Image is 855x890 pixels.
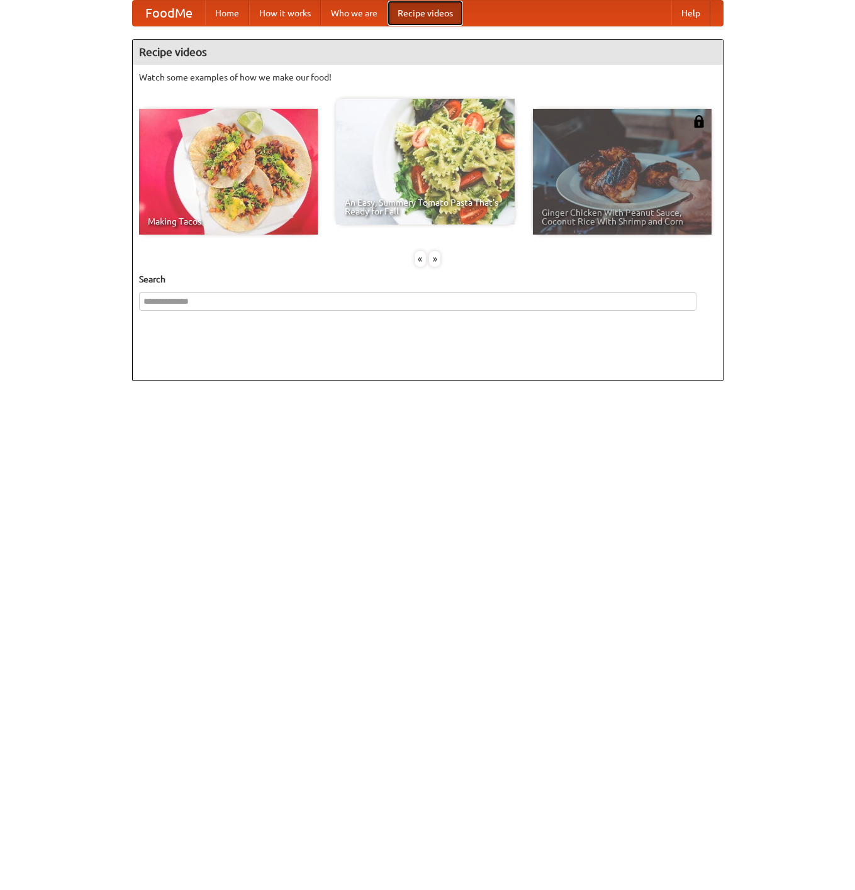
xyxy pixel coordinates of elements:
a: FoodMe [133,1,205,26]
a: Recipe videos [388,1,463,26]
div: » [429,251,440,267]
span: An Easy, Summery Tomato Pasta That's Ready for Fall [345,198,506,216]
img: 483408.png [693,115,705,128]
p: Watch some examples of how we make our food! [139,71,717,84]
span: Making Tacos [148,217,309,226]
a: Who we are [321,1,388,26]
h4: Recipe videos [133,40,723,65]
a: Help [671,1,710,26]
a: Making Tacos [139,109,318,235]
h5: Search [139,273,717,286]
a: Home [205,1,249,26]
a: An Easy, Summery Tomato Pasta That's Ready for Fall [336,99,515,225]
a: How it works [249,1,321,26]
div: « [415,251,426,267]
